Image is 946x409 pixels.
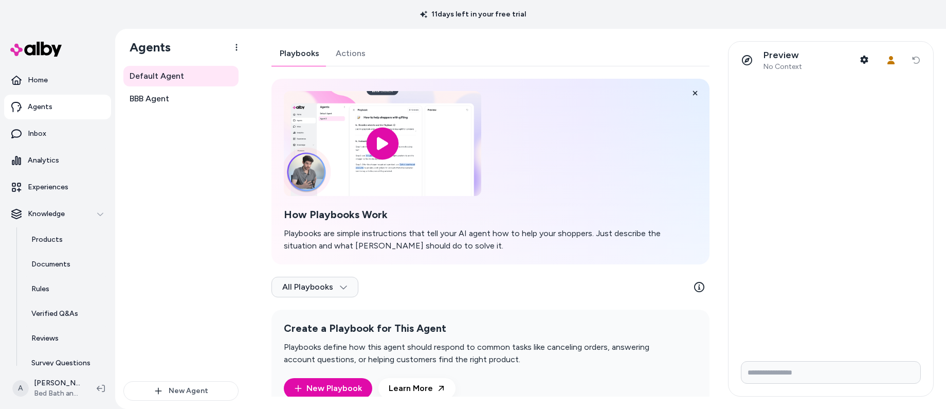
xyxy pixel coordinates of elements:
a: Inbox [4,121,111,146]
h2: How Playbooks Work [284,208,679,221]
p: Verified Q&As [31,309,78,319]
a: Reviews [21,326,111,351]
img: alby Logo [10,42,62,57]
p: Products [31,235,63,245]
p: Agents [28,102,52,112]
p: 11 days left in your free trial [414,9,532,20]
a: Playbooks [271,41,328,66]
a: Analytics [4,148,111,173]
p: Documents [31,259,70,270]
span: No Context [763,62,802,72]
p: Inbox [28,129,46,139]
span: BBB Agent [130,93,169,105]
p: Home [28,75,48,85]
p: Analytics [28,155,59,166]
a: Agents [4,95,111,119]
p: [PERSON_NAME] [34,378,80,388]
p: Experiences [28,182,68,192]
button: New Playbook [284,378,372,399]
p: Playbooks define how this agent should respond to common tasks like canceling orders, answering a... [284,341,679,366]
h1: Agents [121,40,171,55]
a: Documents [21,252,111,277]
p: Preview [763,49,802,61]
button: Knowledge [4,202,111,226]
a: New Playbook [294,382,362,395]
p: Reviews [31,333,59,344]
p: Rules [31,284,49,294]
button: New Agent [123,381,239,401]
a: Survey Questions [21,351,111,376]
a: Default Agent [123,66,239,86]
button: All Playbooks [271,277,358,297]
a: Rules [21,277,111,301]
h2: Create a Playbook for This Agent [284,322,679,335]
a: Experiences [4,175,111,200]
span: All Playbooks [282,282,348,292]
p: Knowledge [28,209,65,219]
p: Playbooks are simple instructions that tell your AI agent how to help your shoppers. Just describ... [284,227,679,252]
input: Write your prompt here [741,361,921,384]
a: Products [21,227,111,252]
button: A[PERSON_NAME]Bed Bath and Beyond [6,372,88,405]
a: BBB Agent [123,88,239,109]
span: A [12,380,29,397]
a: Verified Q&As [21,301,111,326]
a: Actions [328,41,374,66]
span: Bed Bath and Beyond [34,388,80,399]
a: Home [4,68,111,93]
span: Default Agent [130,70,184,82]
p: Survey Questions [31,358,90,368]
a: Learn More [378,378,456,399]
